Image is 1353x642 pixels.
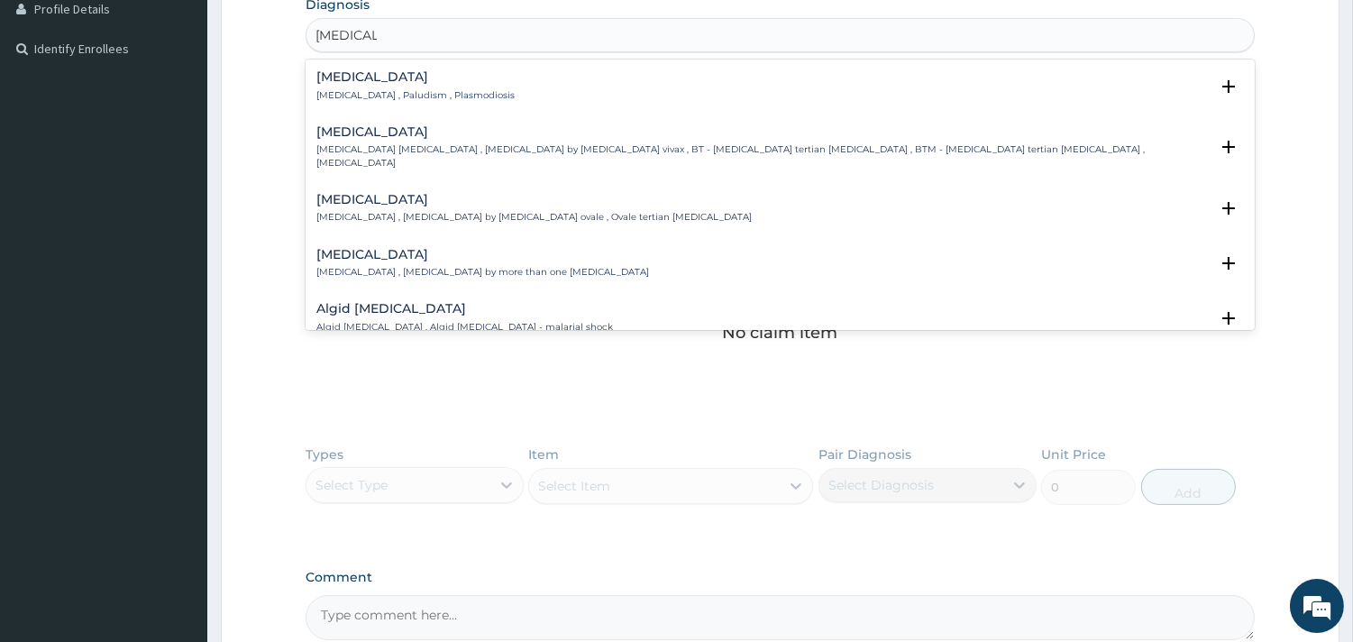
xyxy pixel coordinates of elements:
h4: [MEDICAL_DATA] [316,193,752,206]
p: [MEDICAL_DATA] , [MEDICAL_DATA] by more than one [MEDICAL_DATA] [316,266,649,279]
p: No claim item [722,324,837,342]
i: open select status [1218,197,1239,219]
i: open select status [1218,252,1239,274]
p: [MEDICAL_DATA] , Paludism , Plasmodiosis [316,89,515,102]
h4: [MEDICAL_DATA] [316,248,649,261]
h4: [MEDICAL_DATA] [316,70,515,84]
i: open select status [1218,307,1239,329]
i: open select status [1218,136,1239,158]
p: [MEDICAL_DATA] [MEDICAL_DATA] , [MEDICAL_DATA] by [MEDICAL_DATA] vivax , BT - [MEDICAL_DATA] tert... [316,143,1209,170]
label: Comment [306,570,1255,585]
span: We're online! [105,201,249,383]
div: Minimize live chat window [296,9,339,52]
p: Algid [MEDICAL_DATA] , Algid [MEDICAL_DATA] - malarial shock [316,321,613,334]
img: d_794563401_company_1708531726252_794563401 [33,90,73,135]
p: [MEDICAL_DATA] , [MEDICAL_DATA] by [MEDICAL_DATA] ovale , Ovale tertian [MEDICAL_DATA] [316,211,752,224]
i: open select status [1218,76,1239,97]
div: Chat with us now [94,101,303,124]
textarea: Type your message and hit 'Enter' [9,440,343,503]
h4: Algid [MEDICAL_DATA] [316,302,613,316]
h4: [MEDICAL_DATA] [316,125,1209,139]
